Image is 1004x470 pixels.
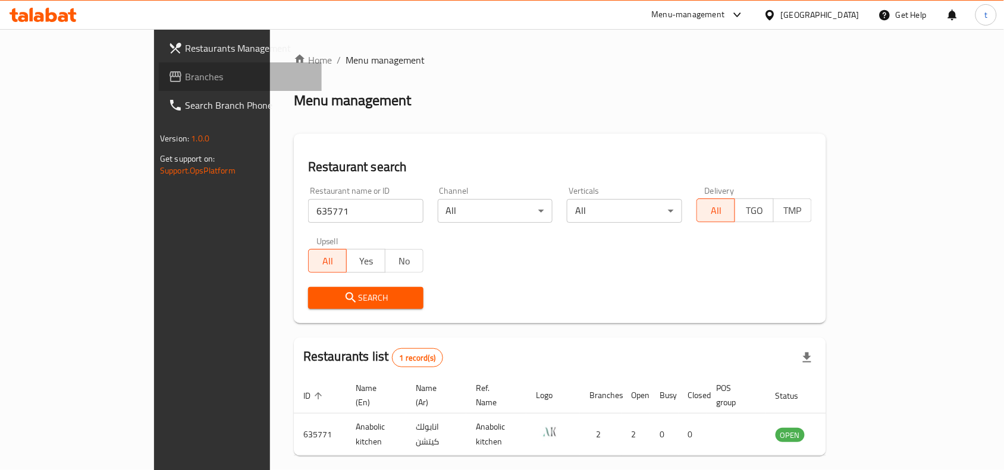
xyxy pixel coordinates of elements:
[392,348,444,367] div: Total records count
[313,253,342,270] span: All
[984,8,987,21] span: t
[776,389,814,403] span: Status
[337,53,341,67] li: /
[702,202,730,219] span: All
[650,414,679,456] td: 0
[776,428,805,442] span: OPEN
[159,91,322,119] a: Search Branch Phone
[346,53,425,67] span: Menu management
[652,8,725,22] div: Menu-management
[438,199,553,223] div: All
[393,352,443,364] span: 1 record(s)
[390,253,419,270] span: No
[356,381,392,409] span: Name (En)
[352,253,380,270] span: Yes
[185,98,312,112] span: Search Branch Phone
[294,53,826,67] nav: breadcrumb
[466,414,526,456] td: Anabolic kitchen
[781,8,859,21] div: [GEOGRAPHIC_DATA]
[185,41,312,55] span: Restaurants Management
[316,237,338,245] label: Upsell
[776,428,805,442] div: OPEN
[303,348,443,367] h2: Restaurants list
[346,249,385,273] button: Yes
[580,414,622,456] td: 2
[308,287,423,309] button: Search
[416,381,452,409] span: Name (Ar)
[779,202,807,219] span: TMP
[476,381,512,409] span: Ref. Name
[191,131,209,146] span: 1.0.0
[303,389,326,403] span: ID
[160,151,215,166] span: Get support on:
[308,199,423,223] input: Search for restaurant name or ID..
[717,381,752,409] span: POS group
[160,163,236,178] a: Support.OpsPlatform
[622,377,650,414] th: Open
[650,377,679,414] th: Busy
[159,62,322,91] a: Branches
[406,414,466,456] td: انابولك كيتشن
[308,249,347,273] button: All
[622,414,650,456] td: 2
[318,291,414,305] span: Search
[185,70,312,84] span: Branches
[580,377,622,414] th: Branches
[294,377,870,456] table: enhanced table
[679,377,707,414] th: Closed
[773,198,812,222] button: TMP
[735,198,773,222] button: TGO
[346,414,406,456] td: Anabolic kitchen
[567,199,682,223] div: All
[160,131,189,146] span: Version:
[536,417,566,447] img: Anabolic kitchen
[526,377,580,414] th: Logo
[740,202,768,219] span: TGO
[679,414,707,456] td: 0
[294,91,411,110] h2: Menu management
[705,187,735,195] label: Delivery
[696,198,735,222] button: All
[159,34,322,62] a: Restaurants Management
[308,158,812,176] h2: Restaurant search
[385,249,423,273] button: No
[793,343,821,372] div: Export file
